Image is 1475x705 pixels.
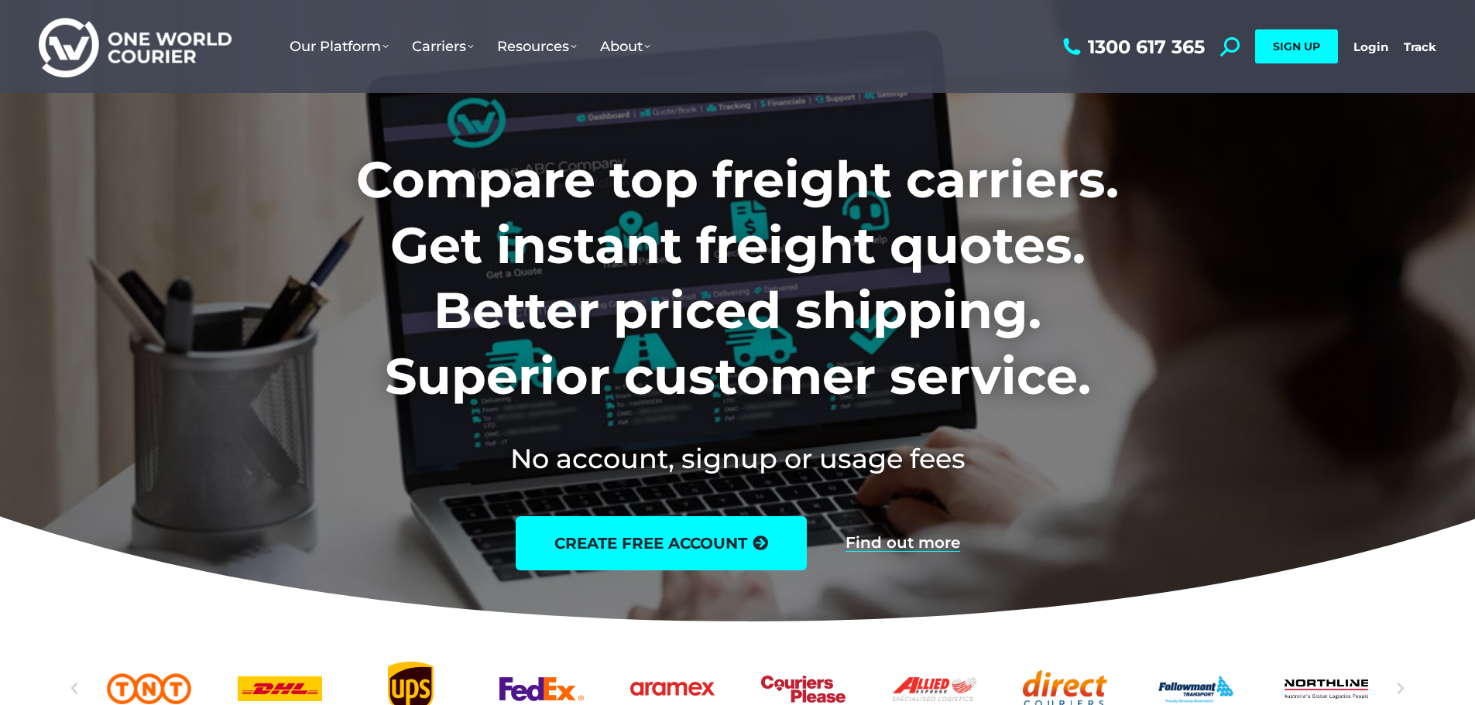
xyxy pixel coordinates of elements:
h1: Compare top freight carriers. Get instant freight quotes. Better priced shipping. Superior custom... [254,147,1221,409]
h2: No account, signup or usage fees [254,440,1221,477]
img: One World Courier [39,15,232,78]
a: Resources [485,22,588,70]
span: Our Platform [290,38,389,55]
a: Login [1353,39,1388,54]
a: About [588,22,662,70]
a: create free account [516,516,807,570]
a: Carriers [400,22,485,70]
a: SIGN UP [1255,29,1338,63]
a: Our Platform [278,22,400,70]
span: Carriers [412,38,474,55]
span: SIGN UP [1273,39,1320,53]
a: Find out more [846,535,960,552]
span: About [600,38,650,55]
a: Track [1404,39,1436,54]
span: Resources [497,38,577,55]
a: 1300 617 365 [1059,37,1205,56]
